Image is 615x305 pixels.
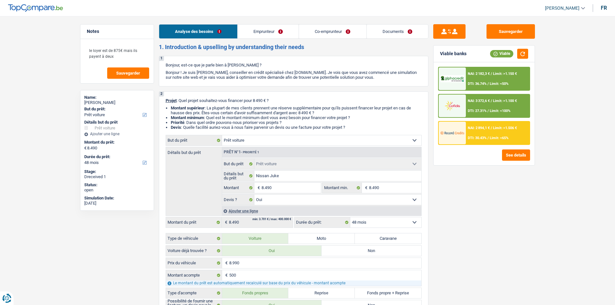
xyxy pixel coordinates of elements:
div: Status: [84,182,150,188]
p: : Quel projet souhaitez-vous financer pour 8 490 € ? [166,98,422,103]
span: Limit: >1.506 € [493,126,517,130]
span: [PERSON_NAME] [545,5,579,11]
span: / [491,99,492,103]
img: AlphaCredit [440,75,464,83]
div: Name: [84,95,150,100]
span: Limit: <50% [490,82,508,86]
label: But du prêt: [84,107,149,112]
li: : La plupart de mes clients prennent une réserve supplémentaire pour qu'ils puissent financer leu... [171,106,422,115]
img: TopCompare Logo [8,4,63,12]
div: fr [601,5,607,11]
span: € [254,183,261,193]
label: Devis ? [222,195,255,205]
span: € [222,217,229,228]
div: Le montant du prêt est automatiquement recalculé sur base du prix du véhicule - montant acompte [166,280,421,286]
span: € [222,258,229,268]
img: Record Credits [440,127,464,139]
div: Simulation Date: [84,196,150,201]
label: Montant du prêt: [84,140,149,145]
img: Cofidis [440,100,464,112]
label: Durée du prêt: [294,217,350,228]
button: Sauvegarder [107,67,149,79]
span: € [84,146,87,151]
label: Voiture déjà trouvée ? [166,246,222,256]
strong: Montant supérieur [171,106,205,110]
div: Viable [490,50,513,57]
label: Montant du prêt [166,217,222,228]
span: / [487,136,489,140]
h2: 1. Introduction & upselling by understanding their needs [159,44,428,51]
div: Viable banks [440,51,466,56]
a: Co-emprunteur [299,25,366,38]
div: Stage: [84,169,150,174]
span: NAI: 3 372,6 € [468,99,490,103]
label: Oui [222,246,322,256]
div: Ajouter une ligne [84,132,150,136]
div: Ajouter une ligne [222,206,421,216]
label: Détails but du prêt [166,147,222,155]
span: / [491,72,492,76]
a: [PERSON_NAME] [540,3,585,14]
span: € [362,183,369,193]
p: Bonjour, est-ce que je parle bien à [PERSON_NAME] ? [166,63,422,67]
span: - Priorité 1 [241,150,259,154]
label: Montant acompte [166,270,222,280]
a: Emprunteur [238,25,299,38]
span: € [222,270,229,280]
label: Fonds propre + Reprise [355,288,421,298]
li: : Quelle facilité auriez-vous à nous faire parvenir un devis ou une facture pour votre projet ? [171,125,422,130]
div: Détails but du prêt [84,120,150,125]
span: / [487,82,489,86]
a: Analyse des besoins [159,25,237,38]
span: / [491,126,492,130]
span: Sauvegarder [116,71,140,75]
strong: Montant minimum [171,115,204,120]
label: Type d'acompte [166,288,222,298]
div: Dreceived 1 [84,174,150,179]
label: Caravane [355,233,421,244]
div: 1 [159,56,164,61]
strong: Priorité [171,120,184,125]
div: Prêt n°1 [222,150,261,154]
label: Non [322,246,421,256]
label: But du prêt [222,159,255,169]
label: Moto [288,233,355,244]
span: Limit: <100% [490,109,510,113]
div: [PERSON_NAME] [84,100,150,105]
span: Projet [166,98,177,103]
button: See details [502,149,530,161]
label: Montant [222,183,255,193]
div: min: 3.701 € / max: 400.000 € [252,218,291,221]
label: Durée du prêt: [84,154,149,159]
li: : Dans quel ordre pouvons-nous prioriser vos projets ? [171,120,422,125]
h5: Notes [87,29,147,34]
label: But du prêt [166,135,222,146]
span: Devis [171,125,181,130]
label: Type de véhicule [166,233,222,244]
label: Montant min. [323,183,362,193]
span: Limit: <65% [490,136,508,140]
label: Reprise [288,288,355,298]
span: Limit: >1.150 € [493,72,517,76]
span: Limit: >1.100 € [493,99,517,103]
label: Fonds propres [222,288,289,298]
li: : Quel est le montant minimum dont vous avez besoin pour financer votre projet ? [171,115,422,120]
span: DTI: 30.43% [468,136,487,140]
div: 2 [159,92,164,97]
a: Documents [367,25,428,38]
span: / [487,109,489,113]
label: Détails but du prêt [222,171,255,181]
span: NAI: 2 182,3 € [468,72,490,76]
label: Voiture [222,233,289,244]
span: DTI: 27.31% [468,109,487,113]
div: open [84,188,150,193]
button: Sauvegarder [487,24,535,39]
span: DTI: 36.74% [468,82,487,86]
span: NAI: 2 894,1 € [468,126,490,130]
label: Prix du véhicule [166,258,222,268]
p: Bonjour ! Je suis [PERSON_NAME], conseiller en crédit spécialisé chez [DOMAIN_NAME]. Je vois que ... [166,70,422,80]
div: [DATE] [84,201,150,206]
